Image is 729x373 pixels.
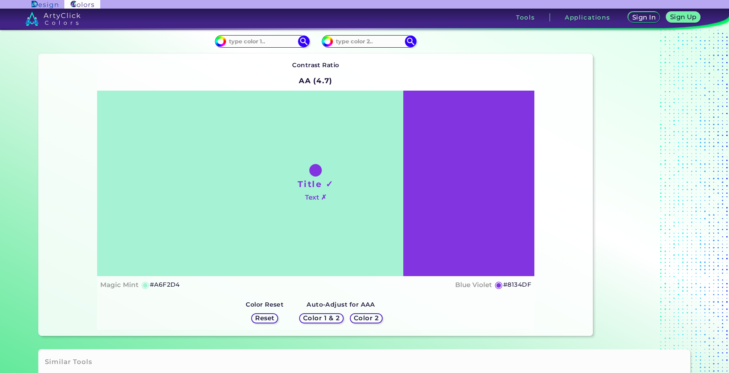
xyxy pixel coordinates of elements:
[150,280,180,290] h5: #A6F2D4
[226,36,299,46] input: type color 1..
[671,14,695,20] h5: Sign Up
[292,61,339,69] strong: Contrast Ratio
[333,36,406,46] input: type color 2..
[565,14,610,20] h3: Applications
[630,12,658,22] a: Sign In
[633,14,655,20] h5: Sign In
[295,72,336,89] h2: AA (4.7)
[256,315,273,321] h5: Reset
[495,280,503,289] h5: ◉
[307,301,375,308] strong: Auto-Adjust for AAA
[25,12,80,26] img: logo_artyclick_colors_white.svg
[32,1,58,8] img: ArtyClick Design logo
[100,279,138,291] h4: Magic Mint
[305,315,338,321] h5: Color 1 & 2
[246,301,284,308] strong: Color Reset
[298,36,310,47] img: icon search
[516,14,535,20] h3: Tools
[45,357,92,367] h3: Similar Tools
[455,279,492,291] h4: Blue Violet
[355,315,378,321] h5: Color 2
[141,280,150,289] h5: ◉
[503,280,531,290] h5: #8134DF
[596,11,694,339] iframe: Advertisement
[668,12,699,22] a: Sign Up
[405,36,417,47] img: icon search
[305,192,326,203] h4: Text ✗
[298,178,333,190] h1: Title ✓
